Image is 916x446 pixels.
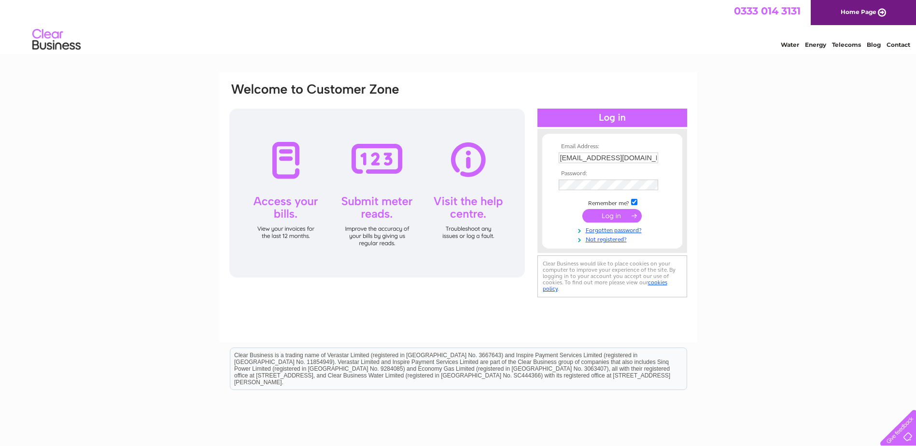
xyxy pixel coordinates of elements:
[805,41,826,48] a: Energy
[556,143,668,150] th: Email Address:
[887,41,910,48] a: Contact
[230,5,687,47] div: Clear Business is a trading name of Verastar Limited (registered in [GEOGRAPHIC_DATA] No. 3667643...
[867,41,881,48] a: Blog
[537,255,687,297] div: Clear Business would like to place cookies on your computer to improve your experience of the sit...
[559,225,668,234] a: Forgotten password?
[734,5,801,17] a: 0333 014 3131
[556,197,668,207] td: Remember me?
[559,234,668,243] a: Not registered?
[582,209,642,223] input: Submit
[781,41,799,48] a: Water
[556,170,668,177] th: Password:
[32,25,81,55] img: logo.png
[543,279,667,292] a: cookies policy
[832,41,861,48] a: Telecoms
